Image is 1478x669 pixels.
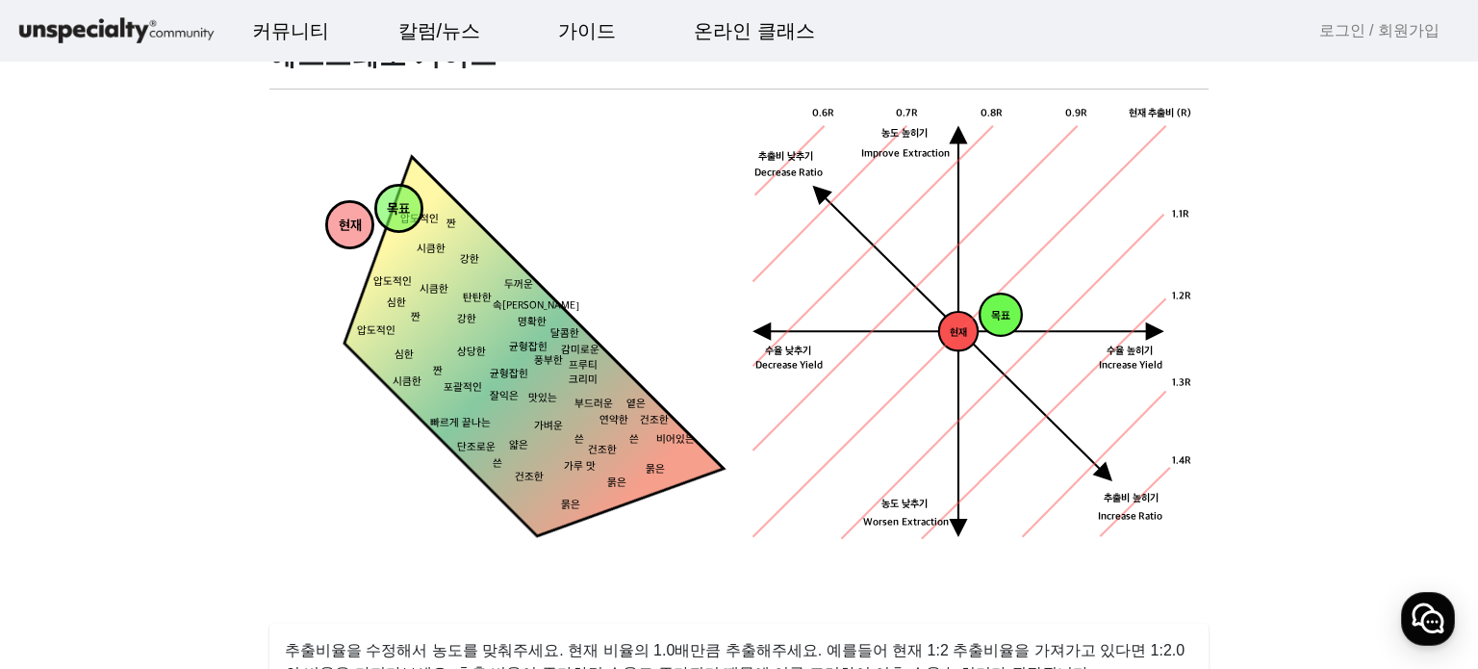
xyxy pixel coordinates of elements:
[561,344,599,356] tspan: 감미로운
[457,347,486,359] tspan: 상당한
[646,463,665,476] tspan: 묽은
[457,442,496,454] tspan: 단조로운
[765,345,811,357] tspan: 수율 낮추기
[629,433,639,446] tspan: 쓴
[754,167,824,179] tspan: Decrease Ratio
[626,399,646,411] tspan: 옅은
[534,354,563,367] tspan: 풍부한
[297,538,320,553] span: 설정
[861,148,950,161] tspan: Improve Extraction
[373,275,412,288] tspan: 압도적인
[1104,492,1159,504] tspan: 추출비 높히기
[1098,510,1163,523] tspan: Increase Ratio
[981,107,1003,119] tspan: 0.8R
[1172,291,1191,303] tspan: 1.2R
[1129,107,1191,119] tspan: 현재 추출비 (R)
[395,349,414,362] tspan: 심한
[430,417,491,429] tspan: 빠르게 끝나는
[569,360,598,373] tspan: 프루티
[1065,107,1087,119] tspan: 0.9R
[387,297,406,310] tspan: 심한
[15,14,217,48] img: logo
[411,311,420,323] tspan: 짠
[599,415,628,427] tspan: 연약한
[248,509,369,557] a: 설정
[176,539,199,554] span: 대화
[237,5,344,57] a: 커뮤니티
[755,359,824,372] tspan: Decrease Yield
[400,213,439,225] tspan: 압도적인
[417,243,446,255] tspan: 시큼한
[881,499,928,511] tspan: 농도 낮추기
[1172,376,1191,389] tspan: 1.3R
[457,314,476,326] tspan: 강한
[564,461,596,474] tspan: 가루 맛
[61,538,72,553] span: 홈
[6,509,127,557] a: 홈
[460,254,479,267] tspan: 강한
[950,326,967,339] tspan: 현재
[1172,455,1191,468] tspan: 1.4R
[420,284,448,296] tspan: 시큼한
[127,509,248,557] a: 대화
[509,341,548,353] tspan: 균형잡힌
[463,292,492,304] tspan: 탄탄한
[383,5,497,57] a: 칼럼/뉴스
[433,366,443,378] tspan: 짠
[991,309,1010,322] tspan: 목표
[881,128,928,141] tspan: 농도 높히기
[1319,19,1440,42] a: 로그인 / 회원가입
[550,327,579,340] tspan: 달콤한
[758,150,813,163] tspan: 추출비 낮추기
[490,390,519,402] tspan: 잘익은
[444,382,482,395] tspan: 포괄적인
[588,445,617,457] tspan: 건조한
[863,517,949,529] tspan: Worsen Extraction
[534,420,563,432] tspan: 가벼운
[509,439,528,451] tspan: 얇은
[528,393,557,405] tspan: 맛있는
[640,415,669,427] tspan: 건조한
[518,317,547,329] tspan: 명확한
[812,107,834,119] tspan: 0.6R
[493,300,579,313] tspan: 속[PERSON_NAME]
[393,376,421,389] tspan: 시큼한
[339,219,362,235] tspan: 현재
[504,278,533,291] tspan: 두꺼운
[574,433,584,446] tspan: 쓴
[678,5,830,57] a: 온라인 클래스
[543,5,631,57] a: 가이드
[561,499,580,511] tspan: 묽은
[490,368,528,380] tspan: 균형잡힌
[1107,345,1153,357] tspan: 수율 높히기
[446,219,456,231] tspan: 짠
[493,458,502,471] tspan: 쓴
[515,472,544,484] tspan: 건조한
[896,107,918,119] tspan: 0.7R
[607,477,626,490] tspan: 묽은
[357,324,395,337] tspan: 압도적인
[656,433,695,446] tspan: 비어있는
[1099,359,1163,372] tspan: Increase Yield
[1172,208,1189,220] tspan: 1.1R
[574,399,613,411] tspan: 부드러운
[387,202,410,219] tspan: 목표
[569,373,598,386] tspan: 크리미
